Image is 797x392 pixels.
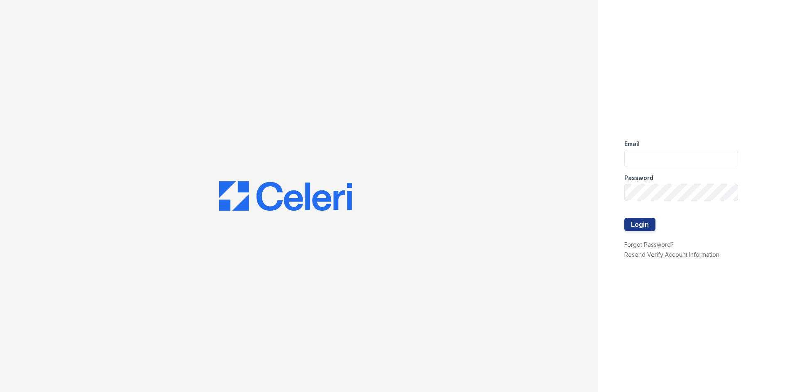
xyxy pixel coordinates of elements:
[624,174,653,182] label: Password
[624,251,719,258] a: Resend Verify Account Information
[624,140,640,148] label: Email
[624,241,674,248] a: Forgot Password?
[219,181,352,211] img: CE_Logo_Blue-a8612792a0a2168367f1c8372b55b34899dd931a85d93a1a3d3e32e68fde9ad4.png
[624,218,655,231] button: Login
